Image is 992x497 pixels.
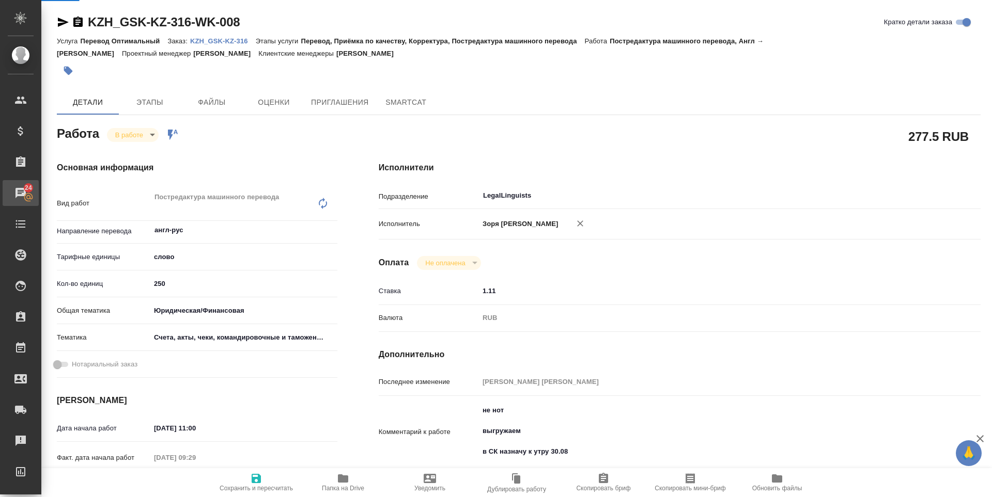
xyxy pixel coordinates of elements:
[150,248,337,266] div: слово
[150,421,241,436] input: ✎ Введи что-нибудь
[379,162,981,174] h4: Исполнители
[220,485,293,492] span: Сохранить и пересчитать
[381,96,431,109] span: SmartCat
[88,15,240,29] a: KZH_GSK-KZ-316-WK-008
[63,96,113,109] span: Детали
[422,259,468,267] button: Не оплачена
[57,306,150,316] p: Общая тематика
[190,36,256,45] a: KZH_GSK-KZ-316
[311,96,369,109] span: Приглашения
[150,329,337,346] div: Счета, акты, чеки, командировочные и таможенные документы
[576,485,630,492] span: Скопировать бриф
[379,348,981,361] h4: Дополнительно
[332,229,334,231] button: Open
[19,183,38,193] span: 24
[72,359,137,370] span: Нотариальный заказ
[487,486,546,493] span: Дублировать работу
[473,468,560,497] button: Дублировать работу
[57,162,337,174] h4: Основная информация
[569,212,592,235] button: Удалить исполнителя
[379,191,479,202] p: Подразделение
[479,402,931,460] textarea: не нот выгружаем в СК назначу к утру 30.08
[122,50,193,57] p: Проектный менеджер
[193,50,258,57] p: [PERSON_NAME]
[125,96,175,109] span: Этапы
[956,440,982,466] button: 🙏
[57,37,80,45] p: Услуга
[734,468,820,497] button: Обновить файлы
[112,131,146,139] button: В работе
[80,37,167,45] p: Перевод Оптимальный
[57,453,150,463] p: Факт. дата начала работ
[301,37,584,45] p: Перевод, Приёмка по качеству, Корректура, Постредактура машинного перевода
[647,468,734,497] button: Скопировать мини-бриф
[72,16,84,28] button: Скопировать ссылку
[925,195,927,197] button: Open
[57,198,150,209] p: Вид работ
[57,423,150,434] p: Дата начала работ
[57,252,150,262] p: Тарифные единицы
[150,302,337,319] div: Юридическая/Финансовая
[386,468,473,497] button: Уведомить
[300,468,386,497] button: Папка на Drive
[655,485,725,492] span: Скопировать мини-бриф
[752,485,802,492] span: Обновить файлы
[560,468,647,497] button: Скопировать бриф
[908,127,969,145] h2: 277.5 RUB
[479,283,931,298] input: ✎ Введи что-нибудь
[190,37,256,45] p: KZH_GSK-KZ-316
[256,37,301,45] p: Этапы услуги
[479,374,931,389] input: Пустое поле
[379,219,479,229] p: Исполнитель
[322,485,364,492] span: Папка на Drive
[336,50,401,57] p: [PERSON_NAME]
[379,256,409,269] h4: Оплата
[960,442,978,464] span: 🙏
[479,309,931,327] div: RUB
[213,468,300,497] button: Сохранить и пересчитать
[585,37,610,45] p: Работа
[884,17,952,27] span: Кратко детали заказа
[414,485,445,492] span: Уведомить
[57,16,69,28] button: Скопировать ссылку для ЯМессенджера
[417,256,481,270] div: В работе
[150,450,241,465] input: Пустое поле
[57,226,150,236] p: Направление перевода
[57,123,99,142] h2: Работа
[258,50,336,57] p: Клиентские менеджеры
[107,128,159,142] div: В работе
[3,180,39,206] a: 24
[379,286,479,296] p: Ставка
[187,96,237,109] span: Файлы
[249,96,299,109] span: Оценки
[57,332,150,343] p: Тематика
[57,59,80,82] button: Добавить тэг
[379,427,479,437] p: Комментарий к работе
[57,394,337,407] h4: [PERSON_NAME]
[57,279,150,289] p: Кол-во единиц
[479,219,559,229] p: Зоря [PERSON_NAME]
[167,37,190,45] p: Заказ:
[150,276,337,291] input: ✎ Введи что-нибудь
[379,313,479,323] p: Валюта
[379,377,479,387] p: Последнее изменение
